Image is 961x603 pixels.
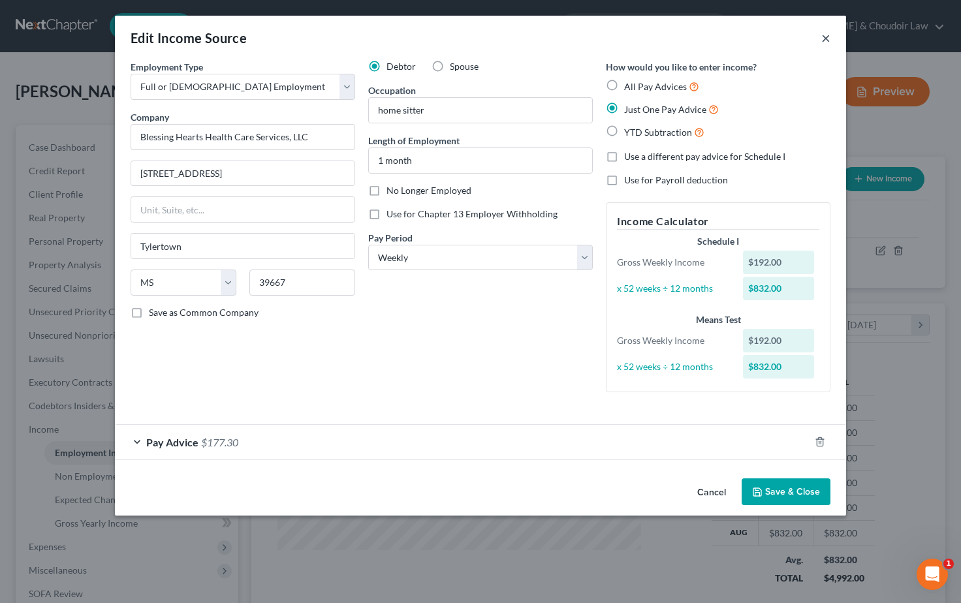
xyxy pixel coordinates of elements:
input: Search company by name... [131,124,355,150]
div: Means Test [617,313,819,326]
label: Occupation [368,84,416,97]
span: Employment Type [131,61,203,72]
div: Edit Income Source [131,29,247,47]
span: Use a different pay advice for Schedule I [624,151,785,162]
input: ex: 2 years [369,148,592,173]
div: x 52 weeks ÷ 12 months [610,360,736,373]
div: x 52 weeks ÷ 12 months [610,282,736,295]
input: -- [369,98,592,123]
button: × [821,30,830,46]
span: No Longer Employed [386,185,471,196]
div: $832.00 [743,277,815,300]
iframe: Intercom live chat [917,559,948,590]
button: Save & Close [742,478,830,506]
span: Just One Pay Advice [624,104,706,115]
span: Spouse [450,61,479,72]
input: Enter address... [131,161,354,186]
div: $192.00 [743,329,815,352]
span: Pay Period [368,232,413,243]
span: Pay Advice [146,436,198,448]
span: Use for Chapter 13 Employer Withholding [386,208,558,219]
span: Save as Common Company [149,307,259,318]
input: Enter zip... [249,270,355,296]
label: How would you like to enter income? [606,60,757,74]
div: Schedule I [617,235,819,248]
div: $832.00 [743,355,815,379]
div: Gross Weekly Income [610,334,736,347]
button: Cancel [687,480,736,506]
span: Use for Payroll deduction [624,174,728,185]
div: $192.00 [743,251,815,274]
span: YTD Subtraction [624,127,692,138]
input: Enter city... [131,234,354,258]
label: Length of Employment [368,134,460,147]
div: Gross Weekly Income [610,256,736,269]
input: Unit, Suite, etc... [131,197,354,222]
span: $177.30 [201,436,238,448]
span: 1 [943,559,954,569]
h5: Income Calculator [617,213,819,230]
span: Company [131,112,169,123]
span: All Pay Advices [624,81,687,92]
span: Debtor [386,61,416,72]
